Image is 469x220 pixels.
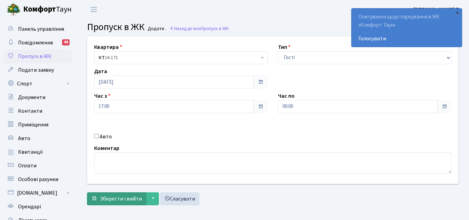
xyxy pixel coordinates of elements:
[99,54,105,61] b: КТ
[3,104,72,118] a: Контакти
[94,67,107,75] label: Дата
[160,192,200,205] a: Скасувати
[147,26,166,32] small: Додати .
[18,121,48,128] span: Приміщення
[454,9,461,16] div: ×
[413,5,461,14] a: [PERSON_NAME] П.
[87,20,145,34] span: Пропуск в ЖК
[18,66,54,74] span: Подати заявку
[3,77,72,91] a: Спорт
[3,50,72,63] a: Пропуск в ЖК
[3,186,72,200] a: [DOMAIN_NAME]
[352,9,462,47] div: Опитування щодо паркування в ЖК «Комфорт Таун»
[85,4,102,15] button: Переключити навігацію
[94,92,111,100] label: Час з
[278,43,291,51] label: Тип
[18,39,53,46] span: Повідомлення
[3,173,72,186] a: Особові рахунки
[201,25,229,32] span: Пропуск в ЖК
[23,4,56,15] b: Комфорт
[94,43,122,51] label: Квартира
[18,53,52,60] span: Пропуск в ЖК
[99,54,259,61] span: <b>КТ</b>&nbsp;&nbsp;&nbsp;&nbsp;16-171
[3,132,72,145] a: Авто
[18,25,64,33] span: Панель управління
[7,3,20,16] img: logo.png
[87,192,146,205] button: Зберегти і вийти
[18,148,43,156] span: Квитанції
[3,118,72,132] a: Приміщення
[94,144,119,152] label: Коментар
[358,35,455,43] a: Голосувати
[23,4,72,15] span: Таун
[18,135,30,142] span: Авто
[62,39,70,45] div: 49
[100,133,112,141] label: Авто
[3,91,72,104] a: Документи
[18,107,42,115] span: Контакти
[3,22,72,36] a: Панель управління
[100,195,142,203] span: Зберегти і вийти
[3,63,72,77] a: Подати заявку
[18,162,36,169] span: Оплати
[18,94,45,101] span: Документи
[18,203,41,210] span: Орендарі
[3,145,72,159] a: Квитанції
[170,25,229,32] a: Назад до всіхПропуск в ЖК
[3,159,72,173] a: Оплати
[3,200,72,214] a: Орендарі
[278,92,295,100] label: Час по
[413,6,461,13] b: [PERSON_NAME] П.
[3,36,72,50] a: Повідомлення49
[18,176,58,183] span: Особові рахунки
[94,51,268,64] span: <b>КТ</b>&nbsp;&nbsp;&nbsp;&nbsp;16-171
